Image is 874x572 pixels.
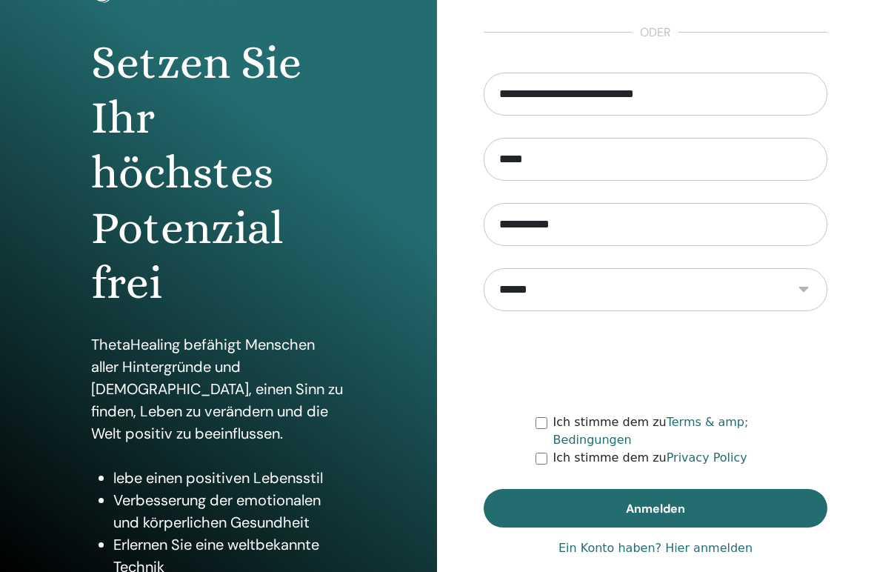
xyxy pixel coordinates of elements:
li: Verbesserung der emotionalen und körperlichen Gesundheit [113,489,345,533]
a: Ein Konto haben? Hier anmelden [558,539,753,557]
li: lebe einen positiven Lebensstil [113,467,345,489]
iframe: reCAPTCHA [543,333,768,391]
span: oder [633,24,678,41]
h1: Setzen Sie Ihr höchstes Potenzial frei [91,36,345,311]
a: Privacy Policy [667,450,747,465]
label: Ich stimme dem zu [553,413,827,449]
p: ThetaHealing befähigt Menschen aller Hintergründe und [DEMOGRAPHIC_DATA], einen Sinn zu finden, L... [91,333,345,445]
button: Anmelden [484,489,827,528]
span: Anmelden [626,501,685,516]
label: Ich stimme dem zu [553,449,747,467]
